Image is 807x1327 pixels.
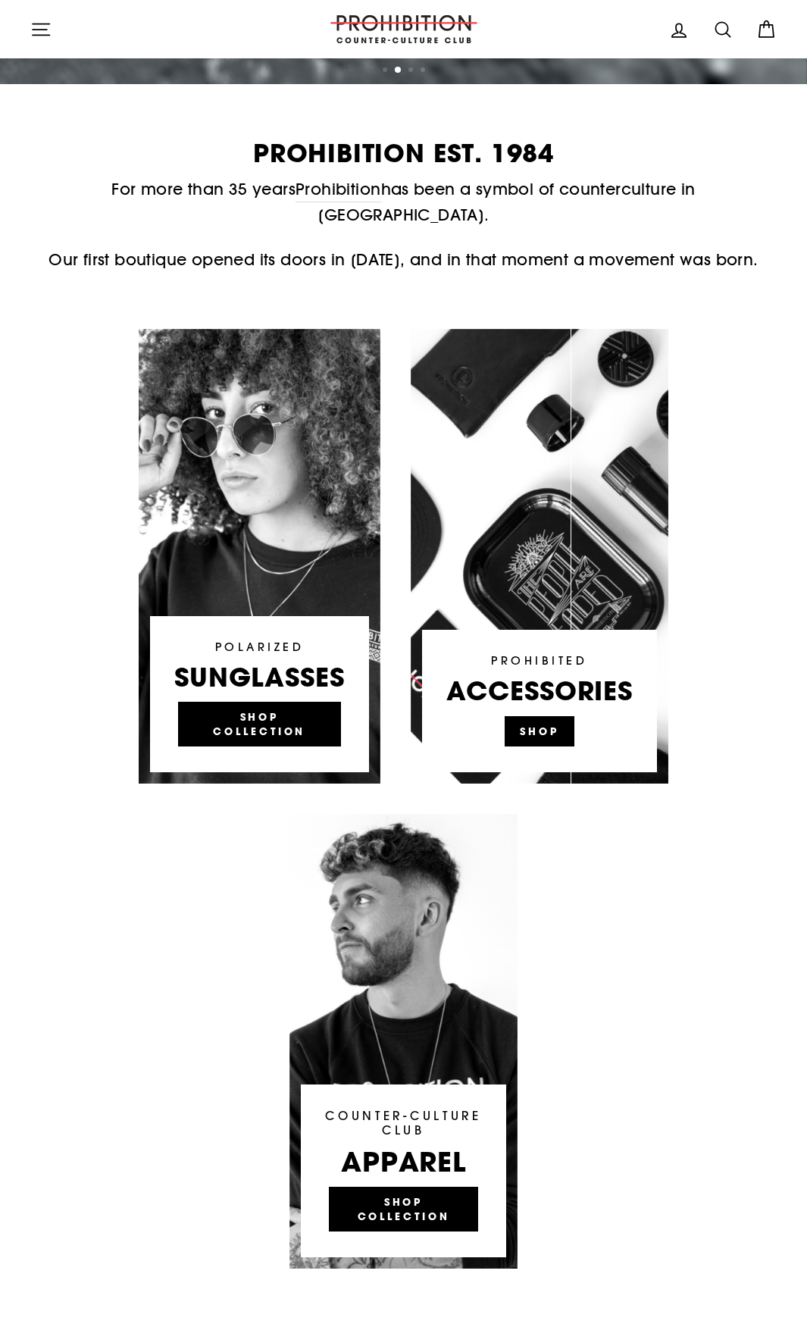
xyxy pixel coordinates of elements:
p: For more than 35 years has been a symbol of counterculture in [GEOGRAPHIC_DATA]. [30,177,777,228]
button: 4 [421,67,428,75]
button: 1 [383,67,390,75]
img: PROHIBITION COUNTER-CULTURE CLUB [328,15,480,43]
a: Prohibition [296,177,380,202]
button: 3 [408,67,416,75]
p: Our first boutique opened its doors in [DATE], and in that moment a movement was born. [30,247,777,272]
h2: PROHIBITION EST. 1984 [30,141,777,166]
button: 2 [395,67,402,74]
